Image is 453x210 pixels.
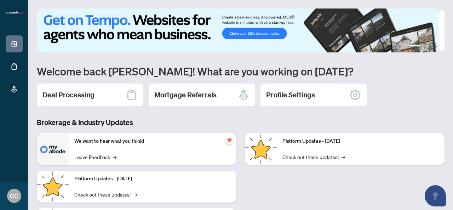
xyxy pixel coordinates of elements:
[37,64,445,78] h1: Welcome back [PERSON_NAME]! What are you working on [DATE]?
[245,133,277,165] img: Platform Updates - June 23, 2025
[429,45,432,48] button: 3
[37,8,439,52] img: Slide 0
[266,90,315,100] h2: Profile Settings
[37,118,445,127] h3: Brokerage & Industry Updates
[133,191,137,198] span: →
[37,133,69,165] img: We want to hear what you think!
[74,153,116,161] a: Leave Feedback→
[74,175,231,183] p: Platform Updates - [DATE]
[74,137,231,145] p: We want to hear what you think!
[282,137,439,145] p: Platform Updates - [DATE]
[6,11,23,15] img: logo
[37,171,69,203] img: Platform Updates - September 16, 2025
[74,191,137,198] a: Check out these updates!→
[425,185,446,206] button: Open asap
[282,153,345,161] a: Check out these updates!→
[154,90,217,100] h2: Mortgage Referrals
[409,45,420,48] button: 1
[423,45,426,48] button: 2
[42,90,94,100] h2: Deal Processing
[342,153,345,161] span: →
[113,153,116,161] span: →
[225,136,234,144] span: pushpin
[435,45,437,48] button: 4
[10,191,18,201] span: CC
